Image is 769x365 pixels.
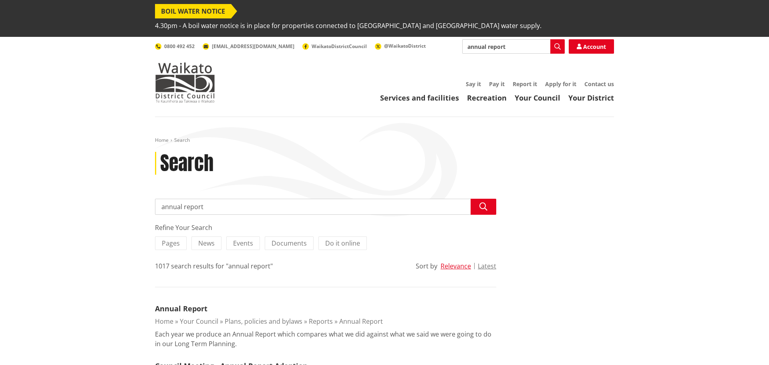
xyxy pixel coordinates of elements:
[515,93,560,103] a: Your Council
[545,80,576,88] a: Apply for it
[155,261,273,271] div: 1017 search results for "annual report"
[462,39,565,54] input: Search input
[233,239,253,248] span: Events
[212,43,294,50] span: [EMAIL_ADDRESS][DOMAIN_NAME]
[203,43,294,50] a: [EMAIL_ADDRESS][DOMAIN_NAME]
[568,93,614,103] a: Your District
[584,80,614,88] a: Contact us
[164,43,195,50] span: 0800 492 452
[339,317,383,326] a: Annual Report
[155,18,542,33] span: 4.30pm - A boil water notice is in place for properties connected to [GEOGRAPHIC_DATA] and [GEOGR...
[569,39,614,54] a: Account
[160,152,213,175] h1: Search
[272,239,307,248] span: Documents
[225,317,302,326] a: Plans, policies and bylaws
[155,63,215,103] img: Waikato District Council - Te Kaunihera aa Takiwaa o Waikato
[466,80,481,88] a: Say it
[174,137,190,143] span: Search
[155,137,614,144] nav: breadcrumb
[489,80,505,88] a: Pay it
[155,43,195,50] a: 0800 492 452
[155,317,173,326] a: Home
[375,42,426,49] a: @WaikatoDistrict
[467,93,507,103] a: Recreation
[155,4,231,18] span: BOIL WATER NOTICE
[312,43,367,50] span: WaikatoDistrictCouncil
[155,223,496,232] div: Refine Your Search
[155,199,496,215] input: Search input
[384,42,426,49] span: @WaikatoDistrict
[162,239,180,248] span: Pages
[380,93,459,103] a: Services and facilities
[198,239,215,248] span: News
[513,80,537,88] a: Report it
[155,137,169,143] a: Home
[180,317,218,326] a: Your Council
[155,304,207,313] a: Annual Report
[441,262,471,270] button: Relevance
[309,317,333,326] a: Reports
[478,262,496,270] button: Latest
[416,261,437,271] div: Sort by
[302,43,367,50] a: WaikatoDistrictCouncil
[155,329,496,349] p: Each year we produce an Annual Report which compares what we did against what we said we were goi...
[325,239,360,248] span: Do it online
